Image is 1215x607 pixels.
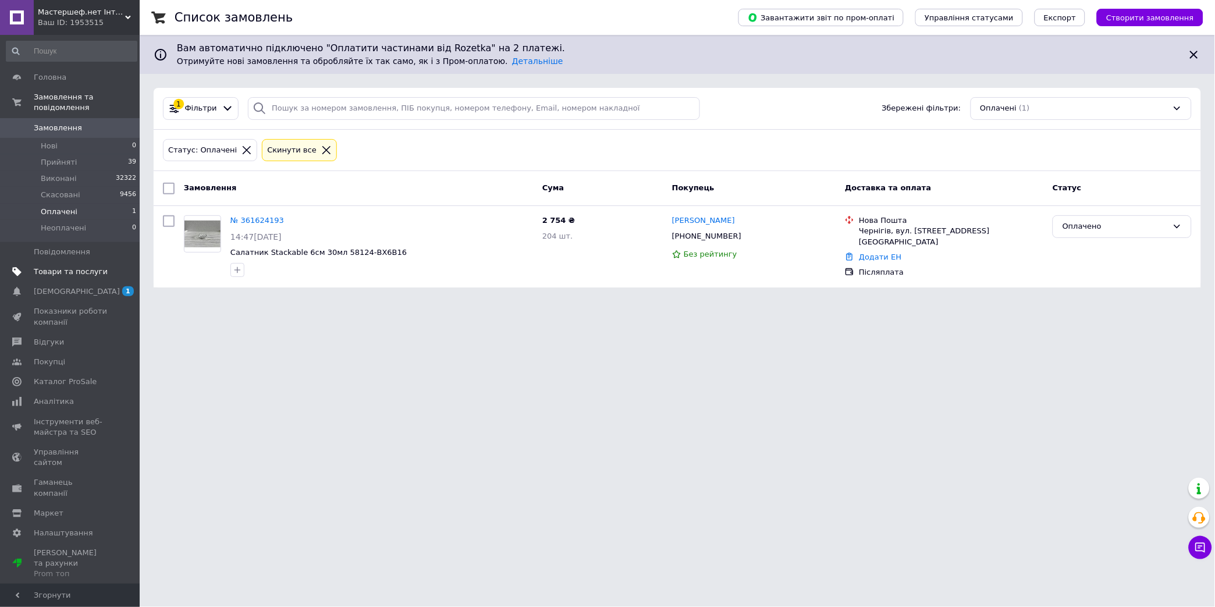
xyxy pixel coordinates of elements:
[34,286,120,297] span: [DEMOGRAPHIC_DATA]
[132,223,136,233] span: 0
[925,13,1014,22] span: Управління статусами
[34,447,108,468] span: Управління сайтом
[34,357,65,367] span: Покупці
[1044,13,1077,22] span: Експорт
[166,144,239,157] div: Статус: Оплачені
[34,123,82,133] span: Замовлення
[859,253,901,261] a: Додати ЕН
[1189,536,1212,559] button: Чат з покупцем
[1097,9,1203,26] button: Створити замовлення
[177,56,563,66] span: Отримуйте нові замовлення та обробляйте їх так само, як і з Пром-оплатою.
[1035,9,1086,26] button: Експорт
[859,215,1043,226] div: Нова Пошта
[542,183,564,192] span: Cума
[173,99,184,109] div: 1
[38,7,125,17] span: Мастершеф.нет Iнтернет магазин посуду та побутової техніки
[41,190,80,200] span: Скасовані
[684,250,737,258] span: Без рейтингу
[980,103,1017,114] span: Оплачені
[512,56,563,66] a: Детальніше
[184,215,221,253] a: Фото товару
[748,12,894,23] span: Завантажити звіт по пром-оплаті
[132,141,136,151] span: 0
[34,267,108,277] span: Товари та послуги
[34,569,108,579] div: Prom топ
[230,216,284,225] a: № 361624193
[738,9,904,26] button: Завантажити звіт по пром-оплаті
[230,232,282,242] span: 14:47[DATE]
[120,190,136,200] span: 9456
[177,42,1178,55] span: Вам автоматично підключено "Оплатити частинами від Rozetka" на 2 платежі.
[542,216,575,225] span: 2 754 ₴
[34,247,90,257] span: Повідомлення
[116,173,136,184] span: 32322
[672,183,715,192] span: Покупець
[248,97,700,120] input: Пошук за номером замовлення, ПІБ покупця, номером телефону, Email, номером накладної
[175,10,293,24] h1: Список замовлень
[34,337,64,347] span: Відгуки
[41,141,58,151] span: Нові
[882,103,961,114] span: Збережені фільтри:
[1053,183,1082,192] span: Статус
[38,17,140,28] div: Ваш ID: 1953515
[41,207,77,217] span: Оплачені
[34,528,93,538] span: Налаштування
[34,377,97,387] span: Каталог ProSale
[184,183,236,192] span: Замовлення
[34,548,108,580] span: [PERSON_NAME] та рахунки
[34,508,63,519] span: Маркет
[34,396,74,407] span: Аналітика
[34,72,66,83] span: Головна
[672,215,735,226] a: [PERSON_NAME]
[41,157,77,168] span: Прийняті
[6,41,137,62] input: Пошук
[1063,221,1168,233] div: Оплачено
[542,232,573,240] span: 204 шт.
[185,103,217,114] span: Фільтри
[34,417,108,438] span: Інструменти веб-майстра та SEO
[265,144,319,157] div: Cкинути все
[845,183,931,192] span: Доставка та оплата
[1019,104,1029,112] span: (1)
[41,173,77,184] span: Виконані
[672,232,741,240] span: [PHONE_NUMBER]
[132,207,136,217] span: 1
[1106,13,1194,22] span: Створити замовлення
[1085,13,1203,22] a: Створити замовлення
[230,248,407,257] a: Салатник Stackable 6см 30мл 58124-BX6B16
[34,477,108,498] span: Гаманець компанії
[128,157,136,168] span: 39
[184,221,221,248] img: Фото товару
[34,306,108,327] span: Показники роботи компанії
[915,9,1023,26] button: Управління статусами
[34,92,140,113] span: Замовлення та повідомлення
[41,223,86,233] span: Неоплачені
[122,286,134,296] span: 1
[859,267,1043,278] div: Післяплата
[859,226,1043,247] div: Чернігів, вул. [STREET_ADDRESS] [GEOGRAPHIC_DATA]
